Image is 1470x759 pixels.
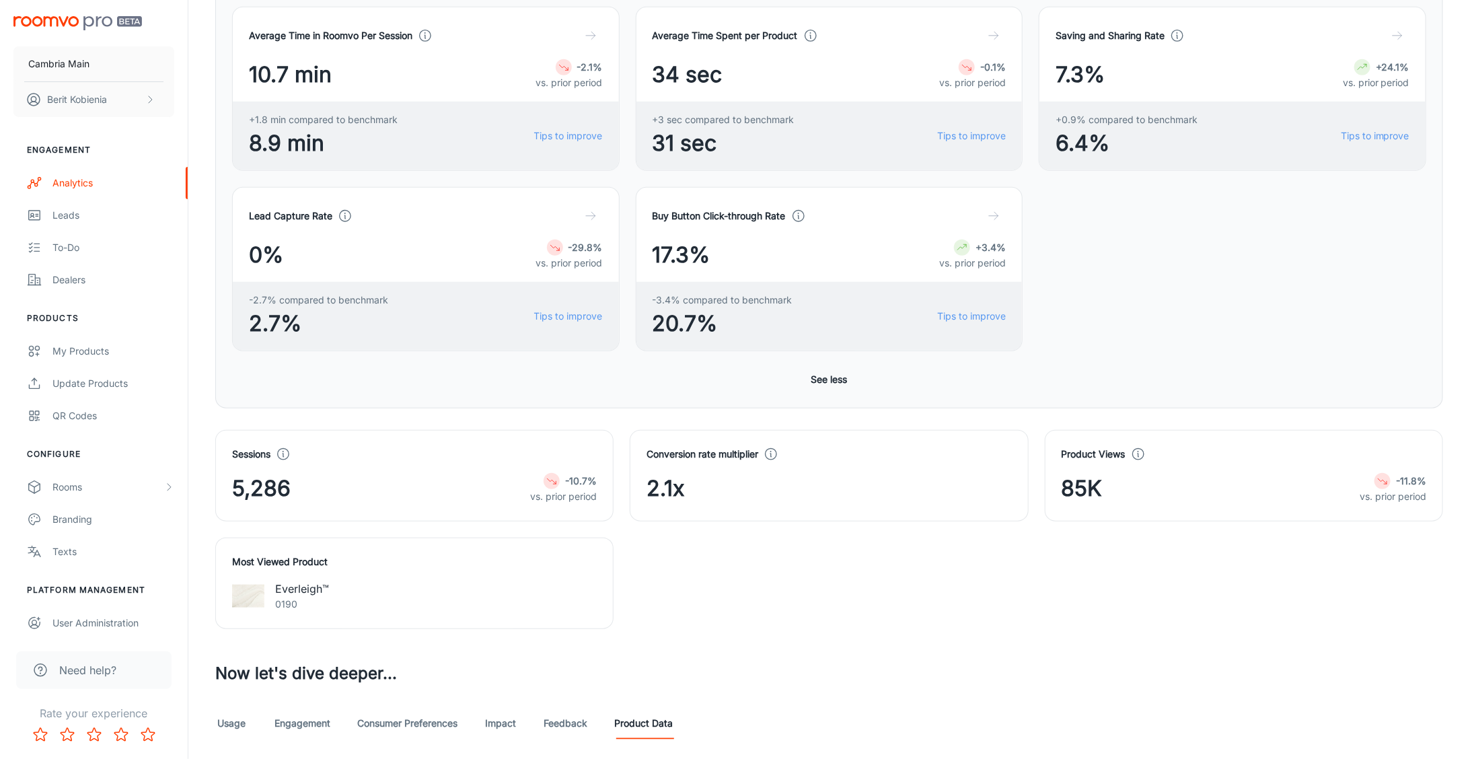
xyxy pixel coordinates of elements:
[939,256,1006,270] p: vs. prior period
[232,554,597,569] h4: Most Viewed Product
[1396,475,1426,486] strong: -11.8%
[534,309,603,324] a: Tips to improve
[13,16,142,30] img: Roomvo PRO Beta
[534,129,603,143] a: Tips to improve
[653,59,723,91] span: 34 sec
[52,208,174,223] div: Leads
[976,242,1006,253] strong: +3.4%
[27,721,54,748] button: Rate 1 star
[232,447,270,462] h4: Sessions
[215,661,1443,686] h3: Now let's dive deeper...
[215,707,248,739] a: Usage
[1056,59,1105,91] span: 7.3%
[653,239,710,271] span: 17.3%
[11,705,177,721] p: Rate your experience
[653,308,793,340] span: 20.7%
[937,309,1006,324] a: Tips to improve
[536,75,603,90] p: vs. prior period
[1056,127,1198,159] span: 6.4%
[249,239,283,271] span: 0%
[52,544,174,559] div: Texts
[232,472,291,505] span: 5,286
[1360,489,1426,504] p: vs. prior period
[52,240,174,255] div: To-do
[275,581,329,597] p: Everleigh™
[52,512,174,527] div: Branding
[530,489,597,504] p: vs. prior period
[653,293,793,308] span: -3.4% compared to benchmark
[544,707,587,739] a: Feedback
[1341,129,1409,143] a: Tips to improve
[13,82,174,117] button: Berit Kobienia
[249,28,412,43] h4: Average Time in Roomvo Per Session
[47,92,107,107] p: Berit Kobienia
[647,472,684,505] span: 2.1x
[653,28,798,43] h4: Average Time Spent per Product
[249,293,388,308] span: -2.7% compared to benchmark
[1343,75,1409,90] p: vs. prior period
[274,707,330,739] a: Engagement
[357,707,457,739] a: Consumer Preferences
[1056,112,1198,127] span: +0.9% compared to benchmark
[568,242,603,253] strong: -29.8%
[52,176,174,190] div: Analytics
[980,61,1006,73] strong: -0.1%
[1376,61,1409,73] strong: +24.1%
[806,367,853,392] button: See less
[135,721,161,748] button: Rate 5 star
[52,616,174,630] div: User Administration
[59,662,116,678] span: Need help?
[13,46,174,81] button: Cambria Main
[614,707,673,739] a: Product Data
[577,61,603,73] strong: -2.1%
[28,57,89,71] p: Cambria Main
[52,376,174,391] div: Update Products
[1062,472,1103,505] span: 85K
[1062,447,1126,462] h4: Product Views
[52,408,174,423] div: QR Codes
[275,597,329,612] p: 0190
[52,344,174,359] div: My Products
[52,273,174,287] div: Dealers
[647,447,758,462] h4: Conversion rate multiplier
[939,75,1006,90] p: vs. prior period
[81,721,108,748] button: Rate 3 star
[565,475,597,486] strong: -10.7%
[1056,28,1165,43] h4: Saving and Sharing Rate
[484,707,517,739] a: Impact
[536,256,603,270] p: vs. prior period
[653,127,795,159] span: 31 sec
[54,721,81,748] button: Rate 2 star
[249,209,332,223] h4: Lead Capture Rate
[108,721,135,748] button: Rate 4 star
[249,127,398,159] span: 8.9 min
[653,112,795,127] span: +3 sec compared to benchmark
[52,480,163,495] div: Rooms
[249,59,332,91] span: 10.7 min
[232,580,264,612] img: Everleigh™
[249,308,388,340] span: 2.7%
[249,112,398,127] span: +1.8 min compared to benchmark
[937,129,1006,143] a: Tips to improve
[653,209,786,223] h4: Buy Button Click-through Rate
